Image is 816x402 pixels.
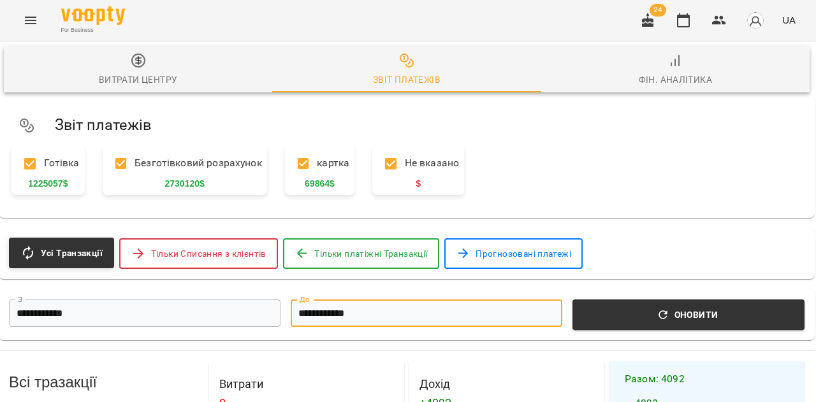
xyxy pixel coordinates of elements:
[55,115,794,135] h5: Звіт платежів
[119,238,278,269] button: Тільки Списання з клієнтів
[9,238,114,268] button: Усі Транзакції
[650,4,666,17] span: 24
[61,26,125,34] span: For Business
[625,371,789,387] h4: Разом : 4092
[373,72,441,87] div: Звіт платежів
[639,72,713,87] div: Фін. Аналітика
[419,378,594,391] h4: Дохід
[416,177,421,190] span: $
[782,13,796,27] span: UA
[151,246,266,261] span: Тільки Списання з клієнтів
[377,150,459,177] p: Не вказано
[15,5,46,36] button: Menu
[305,177,335,190] span: 69864 $
[99,72,178,87] div: Витрати центру
[9,374,204,391] h3: Всі тразакції
[580,307,797,322] span: Оновити
[572,299,805,330] button: Оновити
[747,11,764,29] img: avatar_s.png
[41,245,103,261] span: Усі Транзакції
[219,378,394,391] h4: Витрати
[777,8,801,32] button: UA
[290,150,349,177] p: картка
[476,246,571,261] span: Прогнозовані платежі
[444,238,583,269] button: Прогнозовані платежі
[28,177,68,190] span: 1225057 $
[61,6,125,25] img: Voopty Logo
[108,150,262,177] p: Безготівковий розрахунок
[165,177,205,190] span: 2730120 $
[314,246,427,261] span: Тільки платіжні Транзакції
[283,238,439,269] button: Тільки платіжні Транзакції
[17,150,80,177] p: Готівка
